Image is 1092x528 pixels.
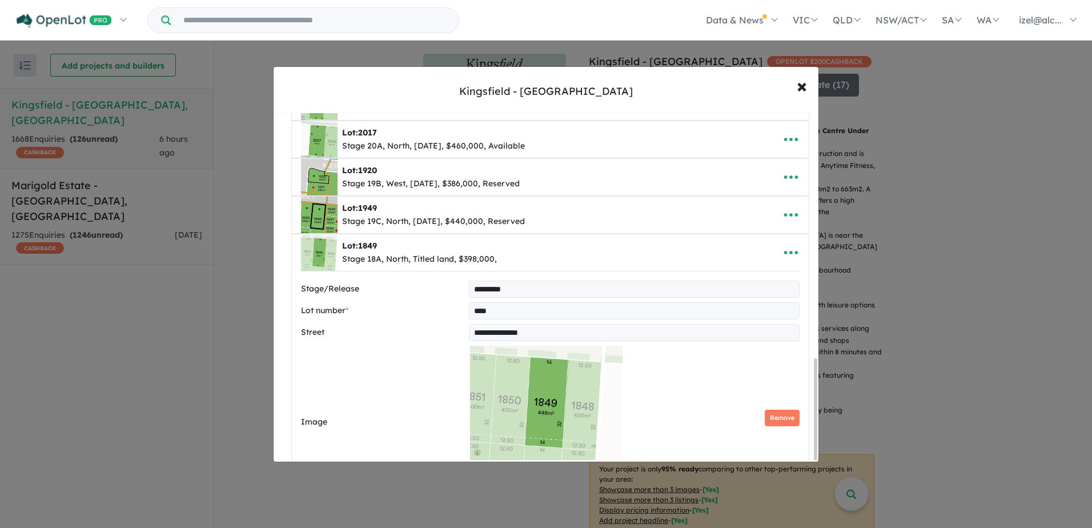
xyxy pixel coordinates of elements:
button: Remove [765,410,800,426]
label: Street [301,326,464,339]
label: Stage/Release [301,282,464,296]
label: Lot number [301,304,464,318]
img: 9k= [301,234,338,271]
span: 1920 [358,165,377,175]
input: Try estate name, suburb, builder or developer [173,8,456,33]
img: Kingsfield%20-%20Sunbury%20-%20Lot%202017___1753617627.jpg [301,121,338,158]
img: 9k= [470,346,623,460]
img: Kingsfield%20-%20Sunbury%20-%20Lot%201920___1737515239.jpg [301,159,338,195]
div: Kingsfield - [GEOGRAPHIC_DATA] [459,84,633,99]
img: Openlot PRO Logo White [17,14,112,28]
span: 2017 [358,127,377,138]
label: Image [301,415,465,429]
span: 1949 [358,203,377,213]
div: Stage 18A, North, Titled land, $398,000, [342,253,497,266]
span: 1849 [358,241,377,251]
img: Kingsfield%20-%20Sunbury%20-%20Lot%201949___1743719546.jpg [301,197,338,233]
div: Stage 19B, West, [DATE], $386,000, Reserved [342,177,520,191]
b: Lot: [342,165,377,175]
b: Lot: [342,203,377,213]
div: Stage 19C, North, [DATE], $440,000, Reserved [342,215,525,229]
div: Stage 20A, North, [DATE], $460,000, Available [342,139,525,153]
span: × [797,73,807,98]
b: Lot: [342,241,377,251]
span: izel@alc... [1019,14,1062,26]
b: Lot: [342,127,377,138]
